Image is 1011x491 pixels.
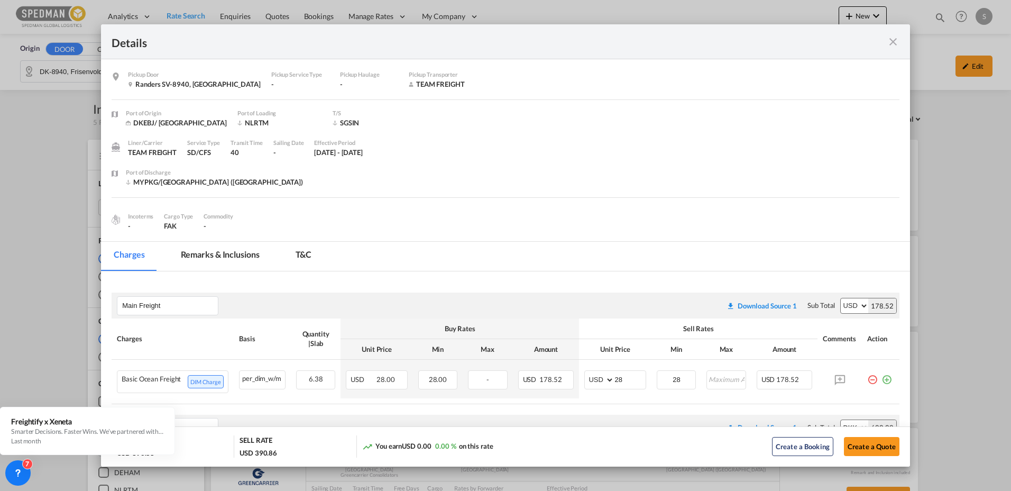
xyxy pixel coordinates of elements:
[117,334,228,343] div: Charges
[807,301,835,310] div: Sub Total
[346,324,574,333] div: Buy Rates
[128,70,261,79] div: Pickup Door
[721,423,802,432] div: Download original source rate sheet
[513,339,580,360] th: Amount
[164,212,193,221] div: Cargo Type
[164,221,193,231] div: FAK
[761,375,775,384] span: USD
[340,70,398,79] div: Pickup Haulage
[240,435,272,448] div: SELL RATE
[273,148,304,157] div: -
[128,221,153,231] div: -
[727,302,797,310] div: Download original source rate sheet
[128,212,153,221] div: Incoterms
[126,118,227,128] div: DKEBJ/ Esbjerg
[751,339,818,360] th: Amount
[240,448,277,458] div: USD 390.86
[122,375,181,388] div: Basic Ocean Freight
[362,441,493,452] div: You earn on this rate
[126,108,227,118] div: Port of Origin
[523,375,538,384] span: USD
[738,302,797,310] div: Download Source 1
[126,177,303,187] div: MYPKG/Port Klang (Pelabuhan Klang)
[772,437,833,456] button: Create a Booking
[658,371,695,387] input: Minimum Amount
[283,242,325,271] md-tab-item: T&C
[239,334,286,343] div: Basis
[435,442,456,450] span: 0.00 %
[738,423,797,432] div: Download Source 1
[231,138,263,148] div: Transit Time
[651,339,701,360] th: Min
[844,437,899,456] button: Create a Quote
[413,339,463,360] th: Min
[701,339,751,360] th: Max
[112,35,821,48] div: Details
[584,324,812,333] div: Sell Rates
[168,242,272,271] md-tab-item: Remarks & Inclusions
[463,339,512,360] th: Max
[240,371,285,384] div: per_dim_w/m
[237,118,322,128] div: NLRTM
[333,108,417,118] div: T/S
[122,298,218,314] input: Leg Name
[309,375,323,383] span: 6.38
[271,70,329,79] div: Pickup Service Type
[868,420,896,435] div: 600.00
[486,375,489,384] span: -
[807,423,835,432] div: Sub Total
[868,298,896,313] div: 178.52
[128,138,177,148] div: Liner/Carrier
[429,375,447,384] span: 28.00
[721,418,802,437] button: Download original source rate sheet
[376,375,395,384] span: 28.00
[101,24,910,466] md-dialog: Pickup Door ...
[101,242,335,271] md-pagination-wrapper: Use the left and right arrow keys to navigate between tabs
[727,423,797,432] div: Download original source rate sheet
[101,242,157,271] md-tab-item: Charges
[340,79,398,89] div: -
[707,371,745,387] input: Maximum Amount
[817,319,862,360] th: Comments
[776,375,798,384] span: 178.52
[862,319,899,360] th: Action
[187,138,220,148] div: Service Type
[314,138,363,148] div: Effective Period
[721,302,802,310] div: Download original source rate sheet
[128,148,177,157] div: TEAM FREIGHT
[204,222,206,230] span: -
[231,148,263,157] div: 40
[721,296,802,315] button: Download original source rate sheet
[614,371,645,387] input: 28
[314,148,363,157] div: 1 Aug 2025 - 31 Aug 2025
[727,302,735,310] md-icon: icon-download
[579,339,651,360] th: Unit Price
[362,441,373,452] md-icon: icon-trending-up
[727,424,735,432] md-icon: icon-download
[409,79,467,89] div: TEAM FREIGHT
[402,442,431,450] span: USD 0.00
[409,70,467,79] div: Pickup Transporter
[539,375,562,384] span: 178.52
[237,108,322,118] div: Port of Loading
[341,339,412,360] th: Unit Price
[110,214,122,225] img: cargo.png
[867,370,878,381] md-icon: icon-minus-circle-outline red-400-fg pt-7
[271,79,329,89] div: -
[204,212,233,221] div: Commodity
[187,148,210,157] span: SD/CFS
[126,168,303,177] div: Port of Discharge
[128,79,261,89] div: Randers SV-8940 , Denmark
[887,35,899,48] md-icon: icon-close fg-AAA8AD m-0 cursor
[273,138,304,148] div: Sailing Date
[351,375,375,384] span: USD
[333,118,417,128] div: SGSIN
[188,375,224,388] span: DIM Charge
[296,329,335,348] div: Quantity | Slab
[881,370,892,381] md-icon: icon-plus-circle-outline green-400-fg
